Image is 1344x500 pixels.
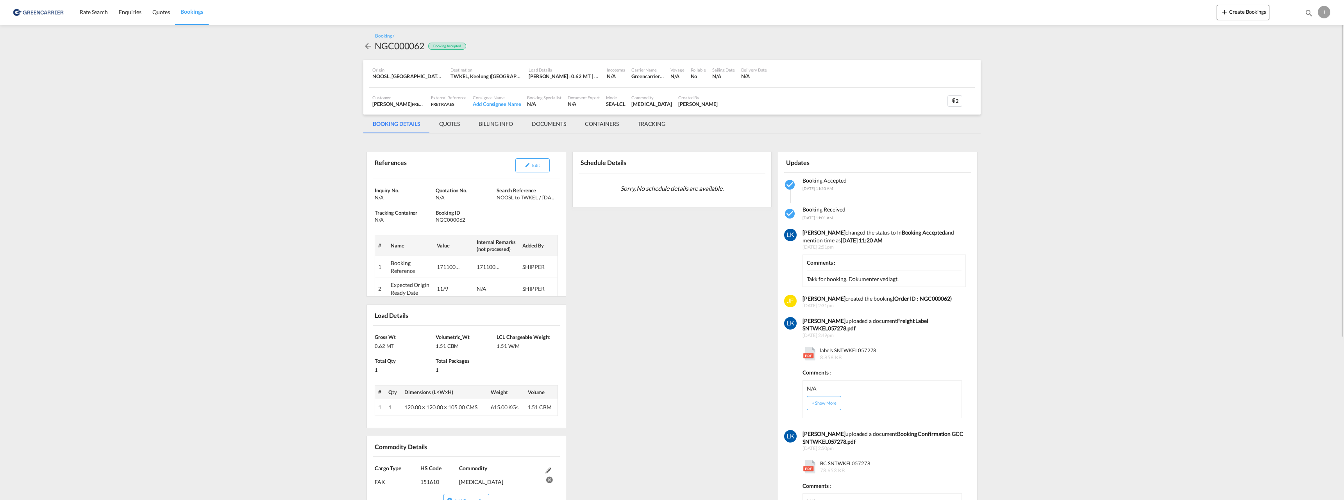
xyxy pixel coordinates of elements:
[893,295,952,302] b: (Order ID : NGC000062)
[606,100,625,108] div: SEA-LCL
[477,263,500,271] div: 171100/JFL
[532,163,540,168] span: Edit
[420,465,441,471] span: HS Code
[474,235,519,256] th: Internal Remarks (not processed)
[802,177,847,184] span: Booking Accepted
[450,67,522,73] div: Destination
[375,364,434,373] div: 1
[469,115,522,133] md-tab-item: BILLING INFO
[473,95,521,100] div: Consignee Name
[434,235,474,256] th: Value
[617,181,727,196] span: Sorry, No schedule details are available.
[181,8,203,15] span: Bookings
[1305,9,1313,20] div: icon-magnify
[802,430,963,445] b: Booking Confirmation GCC SNTWKEL057278.pdf
[372,67,444,73] div: Origin
[375,235,388,256] th: #
[477,285,500,293] div: N/A
[784,208,797,220] md-icon: icon-checkbox-marked-circle
[670,67,684,73] div: Voyage
[388,235,434,256] th: Name
[1217,5,1269,20] button: icon-plus 400-fgCreate Bookings
[575,115,628,133] md-tab-item: CONTAINERS
[1318,6,1330,18] div: J
[373,155,465,176] div: References
[784,295,797,307] img: XAAAABklEQVQDAKS7V1u0I7ciAAAAAElFTkSuQmCC
[691,73,706,80] div: No
[529,67,601,73] div: Load Details
[375,358,396,364] span: Total Qty
[420,472,457,486] div: 151610
[741,73,767,80] div: N/A
[606,95,625,100] div: Mode
[802,478,962,490] div: Comments :
[802,303,965,309] span: [DATE] 2:31pm
[802,430,845,437] b: [PERSON_NAME]
[437,263,460,271] div: 171100/JFL
[459,465,487,471] span: Commodity
[363,41,373,51] md-icon: icon-arrow-left
[375,472,420,486] div: FAK
[525,385,558,399] th: Volume
[527,95,561,100] div: Booking Specialist
[436,364,495,373] div: 1
[491,404,518,410] span: 615.00 KGs
[431,95,466,100] div: External Reference
[375,194,434,201] div: N/A
[488,385,525,399] th: Weight
[372,100,425,108] div: [PERSON_NAME]
[607,73,616,80] div: N/A
[519,256,558,278] td: SHIPPER
[437,285,460,293] div: 11/9
[802,365,962,376] div: Comments :
[628,115,675,133] md-tab-item: TRACKING
[436,187,467,194] span: Quotation No.
[385,385,401,399] th: Qty
[631,67,664,73] div: Carrier Name
[80,9,108,15] span: Rate Search
[375,399,386,416] td: 1
[807,259,961,271] div: Comments :
[497,194,556,201] div: NOOSL to TWKEL / 8 Sep 2025
[545,475,551,481] md-icon: icon-cancel
[119,9,141,15] span: Enquiries
[802,430,965,445] div: uploaded a document
[841,237,883,244] b: [DATE] 11:20 AM
[802,244,965,251] span: [DATE] 2:51pm
[568,95,600,100] div: Document Expert
[607,67,625,73] div: Incoterms
[497,334,550,340] span: LCL Chargeable Weight
[497,187,536,194] span: Search Reference
[152,9,170,15] span: Quotes
[807,396,841,410] button: + Show More
[802,317,845,324] b: [PERSON_NAME]
[631,95,672,100] div: Commodity
[473,100,521,108] div: Add Consignee Name
[818,460,870,474] span: BC SNTWKEL057278
[802,295,965,303] div: created the booking
[431,102,454,107] span: FRETRAAES
[741,67,767,73] div: Delivery Date
[515,158,550,172] button: icon-pencilEdit
[545,468,551,473] md-icon: Edit
[428,43,466,50] div: Booking Accepted
[802,229,965,244] div: changed the status to In and mention time as
[363,115,430,133] md-tab-item: BOOKING DETAILS
[631,73,664,80] div: Greencarrier Consolidators
[784,155,876,169] div: Updates
[820,467,844,473] span: 78.653 KB
[385,399,401,416] td: 1
[820,354,841,360] span: 8.858 KB
[802,229,845,236] b: [PERSON_NAME]
[902,229,945,236] b: Booking Accepted
[1305,9,1313,17] md-icon: icon-magnify
[8,8,179,16] body: Editor, editor2
[807,385,817,392] div: N/A
[497,341,556,349] div: 1.51 W/M
[802,186,833,191] span: [DATE] 11:20 AM
[459,472,542,486] div: Fish Oil
[436,194,495,201] div: N/A
[818,347,876,361] span: labels SNTWKEL057278
[375,33,394,39] div: Booking /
